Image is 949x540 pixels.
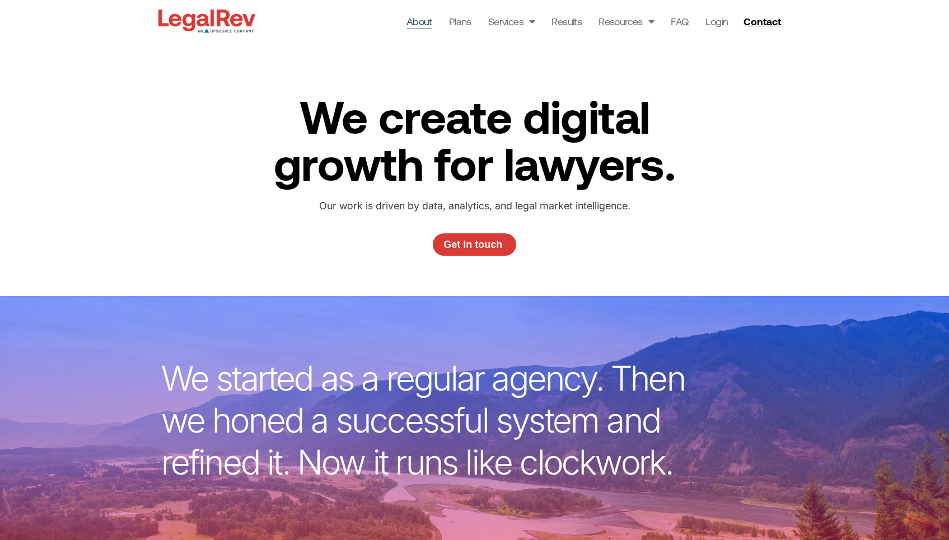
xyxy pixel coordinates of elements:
[488,13,535,29] a: Services
[599,13,654,29] a: Resources
[744,16,781,26] span: Contact
[739,12,788,30] a: Contact
[551,13,582,29] a: Results
[443,240,502,250] span: Get in touch
[406,13,728,29] nav: Menu
[705,13,728,29] a: Login
[671,13,689,29] a: FAQ
[406,13,432,29] a: About
[161,358,704,483] p: We started as a regular agency. Then we honed a successful system and refined it. Now it runs lik...
[449,13,471,29] a: Plans
[251,92,698,186] h2: We create digital growth for lawyers.
[433,233,517,256] a: Get in touch
[289,198,660,214] p: Our work is driven by data, analytics, and legal market intelligence.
